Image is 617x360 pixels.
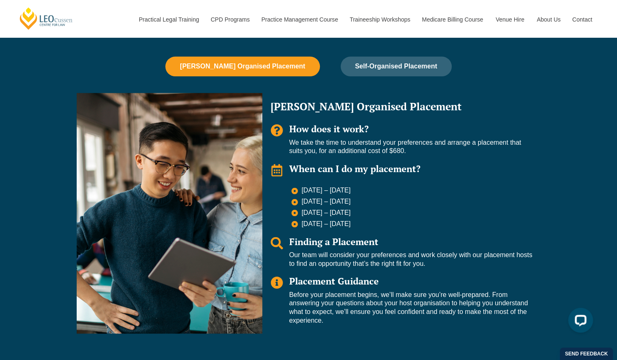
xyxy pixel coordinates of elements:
[289,139,532,156] p: We take the time to understand your preferences and arrange a placement that suits you, for an ad...
[344,2,416,37] a: Traineeship Workshops
[289,236,378,248] span: Finding a Placement
[289,275,379,287] span: Placement Guidance
[300,209,351,217] span: [DATE] – [DATE]
[289,291,532,325] p: Before your placement begins, we’ll make sure you’re well-prepared. From answering your questions...
[180,63,305,70] span: [PERSON_NAME] Organised Placement
[19,7,74,30] a: [PERSON_NAME] Centre for Law
[133,2,205,37] a: Practical Legal Training
[255,2,344,37] a: Practice Management Course
[355,63,437,70] span: Self-Organised Placement
[300,197,351,206] span: [DATE] – [DATE]
[289,163,421,175] span: When can I do my placement?
[561,304,596,339] iframe: LiveChat chat widget
[530,2,566,37] a: About Us
[73,56,545,338] div: Tabs. Open items with Enter or Space, close with Escape and navigate using the Arrow keys.
[416,2,489,37] a: Medicare Billing Course
[204,2,255,37] a: CPD Programs
[300,220,351,229] span: [DATE] – [DATE]
[271,101,532,112] h2: [PERSON_NAME] Organised Placement
[489,2,530,37] a: Venue Hire
[300,186,351,195] span: [DATE] – [DATE]
[289,123,369,135] span: How does it work?
[566,2,598,37] a: Contact
[289,251,532,268] p: Our team will consider your preferences and work closely with our placement hosts to find an oppo...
